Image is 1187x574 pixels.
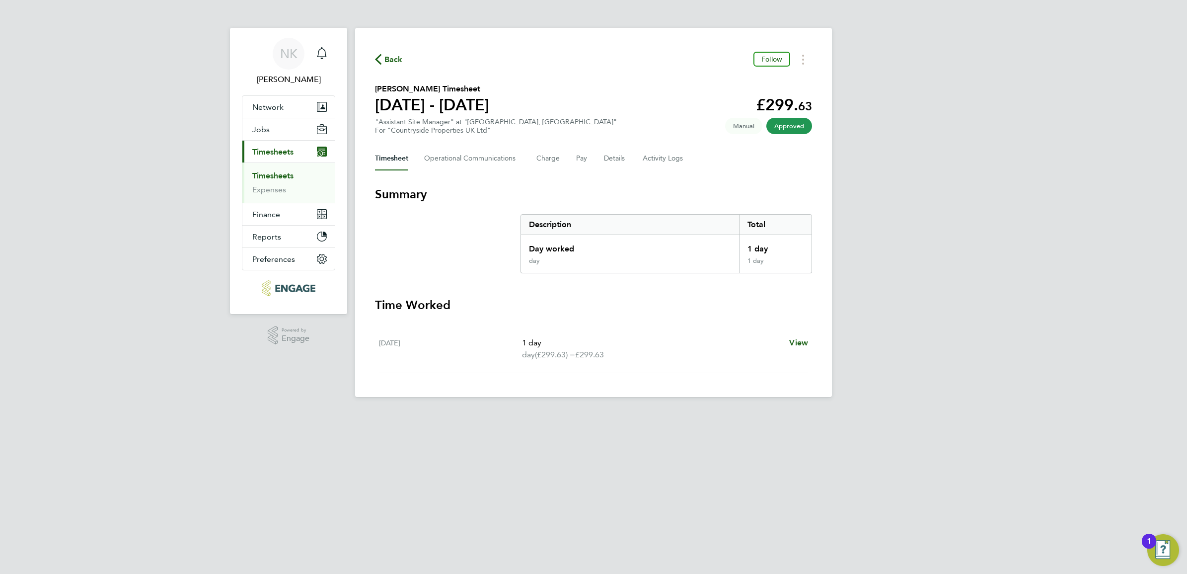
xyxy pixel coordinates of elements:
[576,147,588,170] button: Pay
[252,125,270,134] span: Jobs
[375,186,812,373] section: Timesheet
[521,215,739,235] div: Description
[242,141,335,163] button: Timesheets
[280,47,297,60] span: NK
[753,52,790,67] button: Follow
[252,210,280,219] span: Finance
[252,171,294,180] a: Timesheets
[520,214,812,273] div: Summary
[252,185,286,194] a: Expenses
[1147,541,1151,554] div: 1
[375,83,489,95] h2: [PERSON_NAME] Timesheet
[536,147,560,170] button: Charge
[268,326,310,345] a: Powered byEngage
[282,326,309,334] span: Powered by
[375,53,403,66] button: Back
[242,118,335,140] button: Jobs
[282,334,309,343] span: Engage
[242,226,335,247] button: Reports
[242,74,335,85] span: Nicola Kelly
[794,52,812,67] button: Timesheets Menu
[1147,534,1179,566] button: Open Resource Center, 1 new notification
[789,338,808,347] span: View
[522,349,535,361] span: day
[575,350,604,359] span: £299.63
[252,232,281,242] span: Reports
[242,203,335,225] button: Finance
[375,297,812,313] h3: Time Worked
[756,95,812,114] app-decimal: £299.
[529,257,540,265] div: day
[242,38,335,85] a: NK[PERSON_NAME]
[739,215,812,235] div: Total
[384,54,403,66] span: Back
[375,118,617,135] div: "Assistant Site Manager" at "[GEOGRAPHIC_DATA], [GEOGRAPHIC_DATA]"
[789,337,808,349] a: View
[739,235,812,257] div: 1 day
[375,147,408,170] button: Timesheet
[242,96,335,118] button: Network
[375,186,812,202] h3: Summary
[252,102,284,112] span: Network
[535,350,575,359] span: (£299.63) =
[766,118,812,134] span: This timesheet has been approved.
[252,147,294,157] span: Timesheets
[761,55,782,64] span: Follow
[604,147,627,170] button: Details
[252,254,295,264] span: Preferences
[230,28,347,314] nav: Main navigation
[242,163,335,203] div: Timesheets
[522,337,781,349] p: 1 day
[798,99,812,113] span: 63
[375,126,617,135] div: For "Countryside Properties UK Ltd"
[424,147,520,170] button: Operational Communications
[262,280,315,296] img: konnectrecruit-logo-retina.png
[643,147,684,170] button: Activity Logs
[242,280,335,296] a: Go to home page
[379,337,522,361] div: [DATE]
[739,257,812,273] div: 1 day
[375,95,489,115] h1: [DATE] - [DATE]
[242,248,335,270] button: Preferences
[521,235,739,257] div: Day worked
[725,118,762,134] span: This timesheet was manually created.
